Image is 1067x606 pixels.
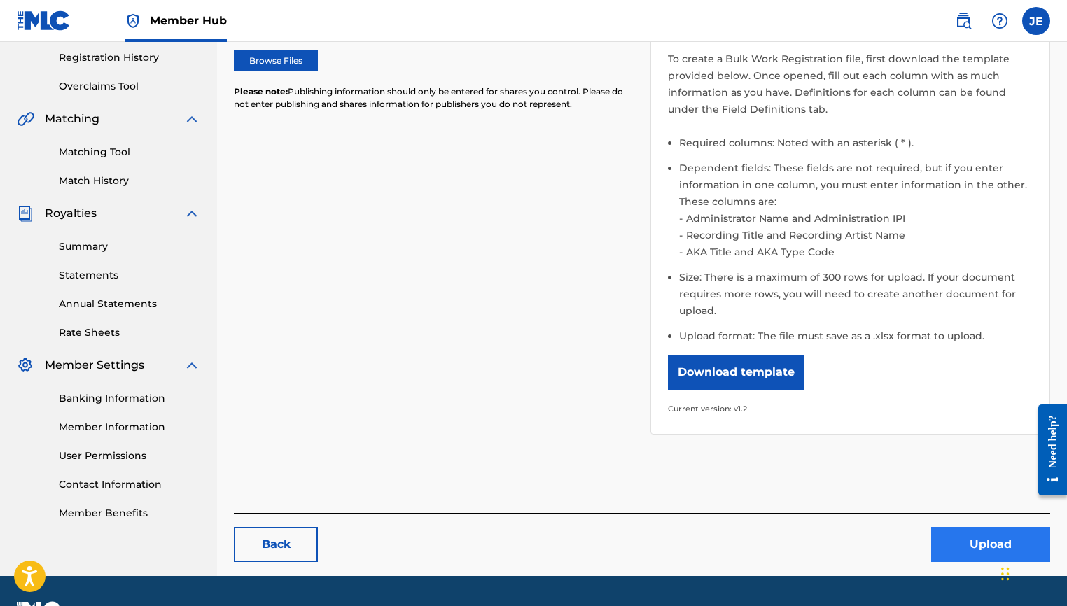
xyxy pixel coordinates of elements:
[234,86,288,97] span: Please note:
[668,50,1033,118] p: To create a Bulk Work Registration file, first download the template provided below. Once opened,...
[1022,7,1050,35] div: User Menu
[683,244,1033,260] li: AKA Title and AKA Type Code
[59,239,200,254] a: Summary
[59,145,200,160] a: Matching Tool
[59,174,200,188] a: Match History
[679,327,1033,344] li: Upload format: The file must save as a .xlsx format to upload.
[59,268,200,283] a: Statements
[234,527,318,562] a: Back
[59,325,200,340] a: Rate Sheets
[59,477,200,492] a: Contact Information
[59,391,200,406] a: Banking Information
[679,269,1033,327] li: Size: There is a maximum of 300 rows for upload. If your document requires more rows, you will ne...
[683,227,1033,244] li: Recording Title and Recording Artist Name
[17,111,34,127] img: Matching
[45,111,99,127] span: Matching
[986,7,1014,35] div: Help
[59,79,200,94] a: Overclaims Tool
[183,111,200,127] img: expand
[59,297,200,311] a: Annual Statements
[949,7,977,35] a: Public Search
[150,13,227,29] span: Member Hub
[679,134,1033,160] li: Required columns: Noted with an asterisk ( * ).
[183,205,200,222] img: expand
[45,205,97,222] span: Royalties
[1028,392,1067,507] iframe: Resource Center
[931,527,1050,562] button: Upload
[17,205,34,222] img: Royalties
[59,420,200,435] a: Member Information
[991,13,1008,29] img: help
[683,210,1033,227] li: Administrator Name and Administration IPI
[955,13,972,29] img: search
[17,10,71,31] img: MLC Logo
[997,539,1067,606] iframe: Chat Widget
[59,50,200,65] a: Registration History
[668,400,1033,417] p: Current version: v1.2
[183,357,200,374] img: expand
[59,506,200,521] a: Member Benefits
[1001,553,1010,595] div: Drag
[17,357,34,374] img: Member Settings
[668,355,804,390] button: Download template
[45,357,144,374] span: Member Settings
[234,85,634,111] p: Publishing information should only be entered for shares you control. Please do not enter publish...
[125,13,141,29] img: Top Rightsholder
[59,449,200,463] a: User Permissions
[234,50,318,71] label: Browse Files
[679,160,1033,269] li: Dependent fields: These fields are not required, but if you enter information in one column, you ...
